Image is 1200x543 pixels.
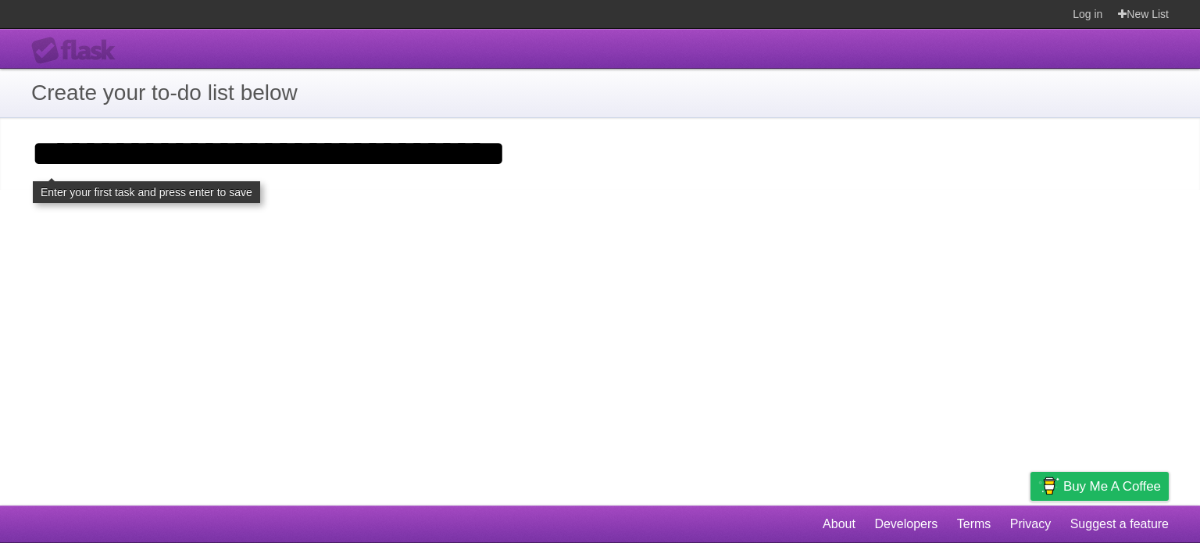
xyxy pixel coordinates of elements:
[823,509,855,539] a: About
[1063,473,1161,500] span: Buy me a coffee
[874,509,937,539] a: Developers
[957,509,991,539] a: Terms
[1070,509,1169,539] a: Suggest a feature
[31,37,125,65] div: Flask
[1030,472,1169,501] a: Buy me a coffee
[1038,473,1059,499] img: Buy me a coffee
[1010,509,1051,539] a: Privacy
[31,77,1169,109] h1: Create your to-do list below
